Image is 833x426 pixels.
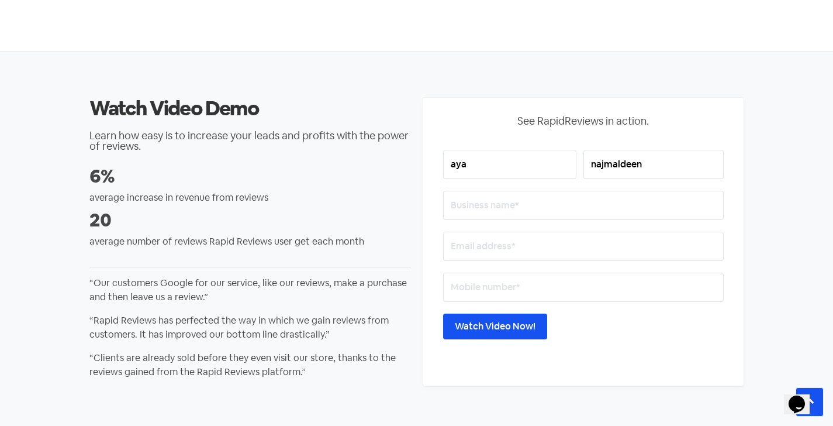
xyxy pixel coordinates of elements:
[443,113,724,129] p: See RapidReviews in action.
[443,232,724,261] input: Email address*
[443,273,724,302] input: Mobile number*
[89,314,411,342] p: “Rapid Reviews has perfected the way in which we gain reviews from customers. It has improved our...
[784,379,821,414] iframe: chat widget
[443,191,724,220] input: Business name*
[89,191,411,205] p: average increase in revenue from reviews
[583,150,724,179] input: Last name*
[89,130,411,152] h2: Learn how easy is to increase your leads and profits with the power of reviews.
[89,208,112,232] strong: 20
[89,235,411,249] p: average number of reviews Rapid Reviews user get each month
[89,351,411,379] p: “Clients are already sold before they even visit our store, thanks to the reviews gained from the...
[89,164,115,188] strong: 6%
[89,276,411,304] p: “Our customers Google for our service, like our reviews, make a purchase and then leave us a revi...
[443,150,576,179] input: First name*
[89,95,411,121] h2: Watch Video Demo
[443,314,547,339] input: Watch Video Now!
